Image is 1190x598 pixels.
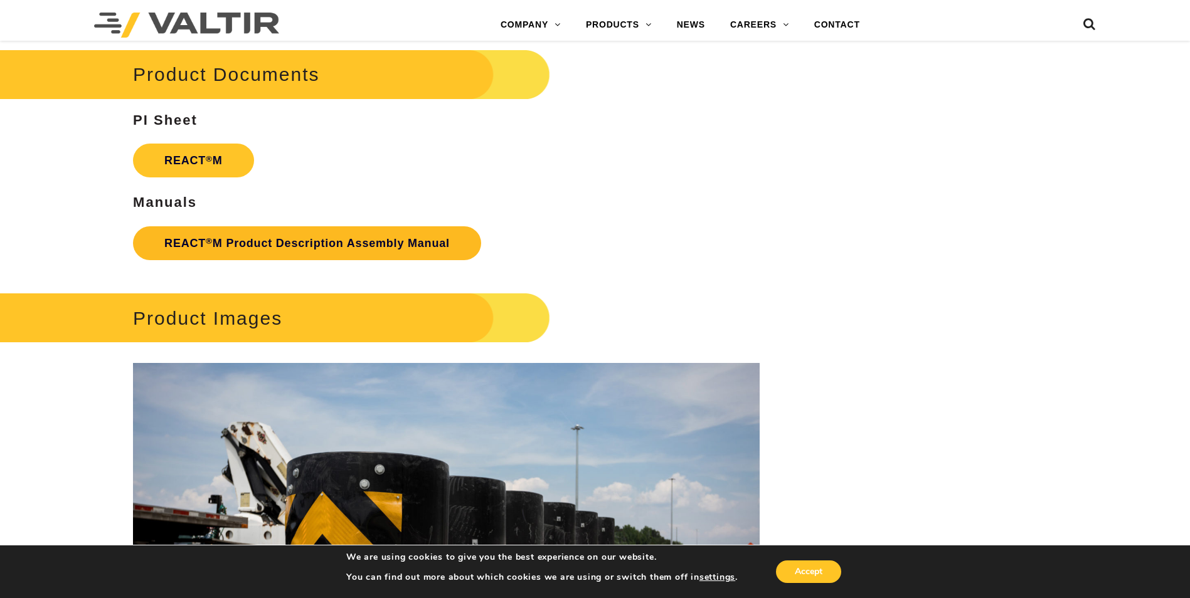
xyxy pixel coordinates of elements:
img: Valtir [94,13,279,38]
a: COMPANY [488,13,573,38]
sup: ® [206,154,213,164]
a: CONTACT [802,13,873,38]
strong: Manuals [133,194,197,210]
a: NEWS [664,13,718,38]
a: PRODUCTS [573,13,664,38]
a: CAREERS [718,13,802,38]
strong: REACT M [164,154,223,167]
sup: ® [206,236,213,246]
a: REACT®M Product Description Assembly Manual [133,226,481,260]
a: REACT®M [133,144,254,177]
strong: PI Sheet [133,112,198,128]
p: We are using cookies to give you the best experience on our website. [346,552,738,563]
button: Accept [776,560,841,583]
p: You can find out more about which cookies we are using or switch them off in . [346,572,738,583]
button: settings [699,572,735,583]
